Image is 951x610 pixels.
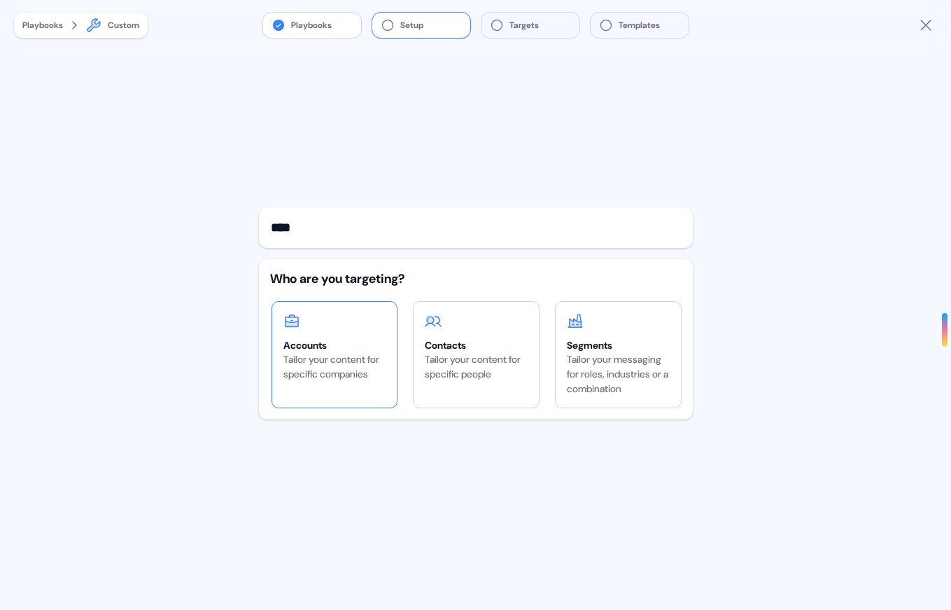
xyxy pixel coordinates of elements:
[567,338,670,352] div: Segments
[567,352,670,396] div: Tailor your messaging for roles, industries or a combination
[591,13,689,38] button: Templates
[425,352,528,382] div: Tailor your content for specific people
[22,18,63,32] button: Playbooks
[283,338,386,352] div: Accounts
[372,13,470,38] button: Setup
[263,13,361,38] button: Playbooks
[481,13,579,38] button: Targets
[425,338,528,352] div: Contacts
[917,17,934,34] a: Close
[108,18,139,32] div: Custom
[283,352,386,382] div: Tailor your content for specific companies
[270,270,682,287] div: Who are you targeting?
